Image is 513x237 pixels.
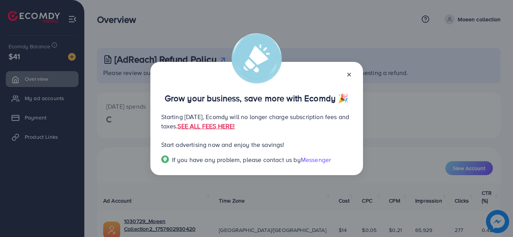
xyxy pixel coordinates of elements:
[161,140,352,149] p: Start advertising now and enjoy the savings!
[177,122,235,130] a: SEE ALL FEES HERE!
[232,33,282,84] img: alert
[301,155,331,164] span: Messenger
[161,112,352,131] p: Starting [DATE], Ecomdy will no longer charge subscription fees and taxes.
[161,94,352,103] p: Grow your business, save more with Ecomdy 🎉
[172,155,301,164] span: If you have any problem, please contact us by
[161,155,169,163] img: Popup guide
